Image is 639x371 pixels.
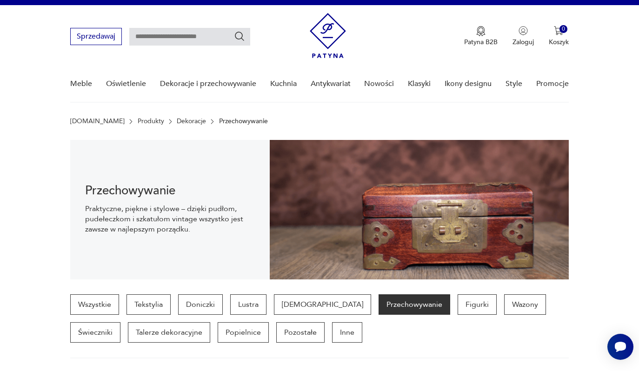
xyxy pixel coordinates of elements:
a: Ikony designu [445,66,492,102]
p: Zaloguj [513,38,534,46]
a: Świeczniki [70,322,120,343]
a: Talerze dekoracyjne [128,322,210,343]
img: Ikona koszyka [554,26,563,35]
a: Popielnice [218,322,269,343]
a: Promocje [536,66,569,102]
p: Przechowywanie [219,118,268,125]
button: 0Koszyk [549,26,569,46]
a: Klasyki [408,66,431,102]
a: Produkty [138,118,164,125]
a: Oświetlenie [106,66,146,102]
p: Patyna B2B [464,38,498,46]
img: Przechowywanie [270,140,569,279]
button: Sprzedawaj [70,28,122,45]
button: Zaloguj [513,26,534,46]
p: Koszyk [549,38,569,46]
img: Ikona medalu [476,26,486,36]
a: Ikona medaluPatyna B2B [464,26,498,46]
a: Meble [70,66,92,102]
a: Wazony [504,294,546,315]
a: Wszystkie [70,294,119,315]
h1: Przechowywanie [85,185,255,196]
a: Dekoracje i przechowywanie [160,66,256,102]
a: Antykwariat [311,66,351,102]
a: Tekstylia [126,294,171,315]
a: Przechowywanie [379,294,450,315]
iframe: Smartsupp widget button [607,334,633,360]
a: Doniczki [178,294,223,315]
button: Patyna B2B [464,26,498,46]
a: [DOMAIN_NAME] [70,118,125,125]
a: Pozostałe [276,322,325,343]
a: [DEMOGRAPHIC_DATA] [274,294,371,315]
a: Kuchnia [270,66,297,102]
a: Dekoracje [177,118,206,125]
p: Praktyczne, piękne i stylowe – dzięki pudłom, pudełeczkom i szkatułom vintage wszystko jest zawsz... [85,204,255,234]
a: Figurki [458,294,497,315]
img: Ikonka użytkownika [519,26,528,35]
button: Szukaj [234,31,245,42]
a: Sprzedawaj [70,34,122,40]
a: Inne [332,322,362,343]
div: 0 [559,25,567,33]
a: Nowości [364,66,394,102]
a: Style [506,66,522,102]
a: Lustra [230,294,266,315]
img: Patyna - sklep z meblami i dekoracjami vintage [310,13,346,58]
